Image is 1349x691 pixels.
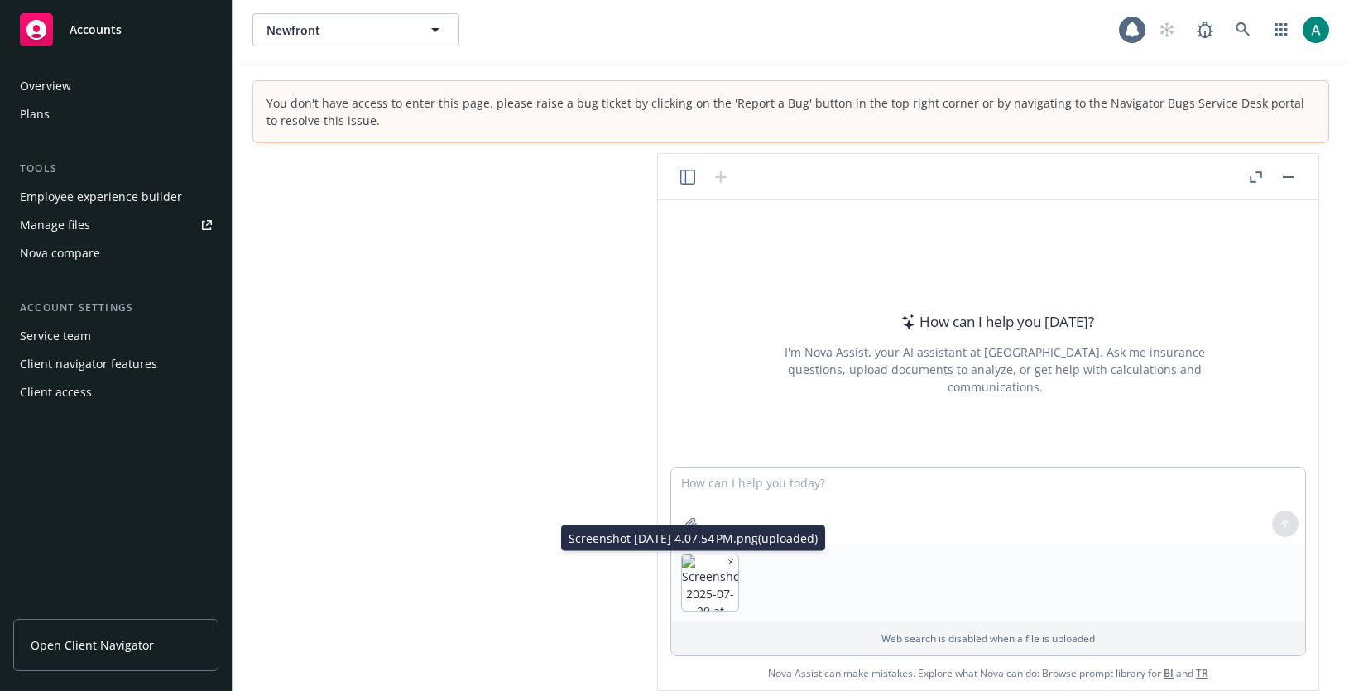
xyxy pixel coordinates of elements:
a: Employee experience builder [13,184,218,210]
a: Nova compare [13,240,218,266]
div: How can I help you [DATE]? [896,311,1094,333]
a: Plans [13,101,218,127]
button: Newfront [252,13,459,46]
div: Manage files [20,212,90,238]
span: Nova Assist can make mistakes. Explore what Nova can do: Browse prompt library for and [768,656,1208,690]
div: I'm Nova Assist, your AI assistant at [GEOGRAPHIC_DATA]. Ask me insurance questions, upload docum... [762,343,1227,396]
img: photo [1303,17,1329,43]
div: You don't have access to enter this page. please raise a bug ticket by clicking on the 'Report a ... [266,94,1315,129]
div: Overview [20,73,71,99]
a: Overview [13,73,218,99]
div: Employee experience builder [20,184,182,210]
a: Report a Bug [1188,13,1222,46]
span: Accounts [70,23,122,36]
div: Tools [13,161,218,177]
a: Accounts [13,7,218,53]
a: TR [1196,666,1208,680]
div: Plans [20,101,50,127]
div: Account settings [13,300,218,316]
a: Client access [13,379,218,405]
p: Web search is disabled when a file is uploaded [681,631,1295,645]
a: Client navigator features [13,351,218,377]
span: Open Client Navigator [31,636,154,654]
img: Screenshot 2025-07-29 at 4.07.54 PM.png [682,554,738,611]
a: Switch app [1265,13,1298,46]
a: Start snowing [1150,13,1183,46]
div: Service team [20,323,91,349]
a: Service team [13,323,218,349]
a: BI [1164,666,1174,680]
a: Search [1227,13,1260,46]
span: Newfront [266,22,410,39]
div: Client navigator features [20,351,157,377]
div: Client access [20,379,92,405]
div: Nova compare [20,240,100,266]
a: Manage files [13,212,218,238]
